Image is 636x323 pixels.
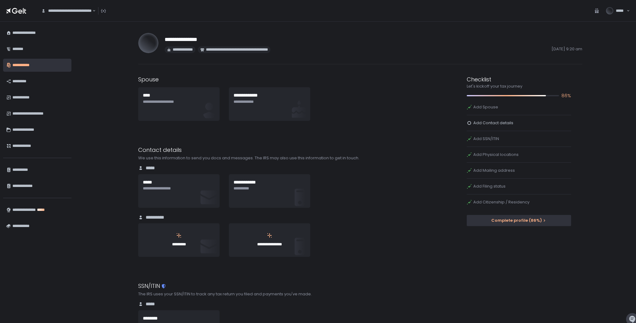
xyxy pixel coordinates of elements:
span: Add SSN/ITIN [473,136,499,142]
div: Let's kickoff your tax journey [467,84,571,89]
button: Complete profile (86%) [467,215,571,226]
span: Add Citizenship / Residency [473,199,529,205]
span: Add Physical locations [473,152,519,157]
div: SSN/ITIN [138,282,401,290]
span: Add Spouse [473,104,498,110]
span: Complete profile (86%) [491,218,542,223]
span: [DATE] 9:20 am [273,46,582,53]
span: Add Filing status [473,184,506,189]
div: Spouse [138,75,401,84]
span: Add Contact details [473,120,513,126]
div: We use this information to send you docs and messages. The IRS may also use this information to g... [138,155,401,161]
div: The IRS uses your SSN/ITIN to track any tax return you filed and payments you've made. [138,291,401,297]
div: Contact details [138,146,401,154]
span: Add Mailing address [473,168,515,173]
span: 86% [561,92,571,99]
div: Search for option [37,4,96,17]
div: Checklist [467,75,571,84]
